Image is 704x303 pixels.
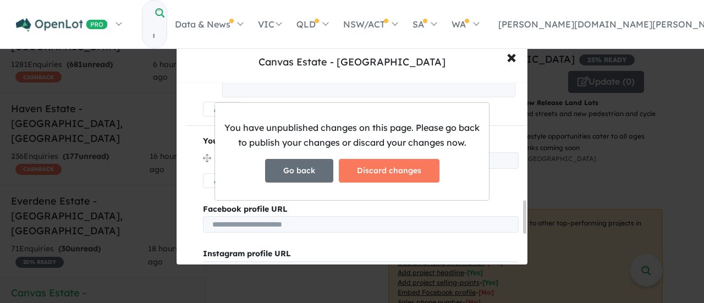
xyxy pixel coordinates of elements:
[289,5,335,43] a: QLD
[250,5,289,43] a: VIC
[444,5,486,43] a: WA
[224,120,480,150] p: You have unpublished changes on this page. Please go back to publish your changes or discard your...
[167,5,250,43] a: Data & News
[16,18,108,32] img: Openlot PRO Logo White
[335,5,405,43] a: NSW/ACT
[265,159,333,183] button: Go back
[339,159,439,183] button: Discard changes
[405,5,444,43] a: SA
[142,24,164,48] input: Try estate name, suburb, builder or developer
